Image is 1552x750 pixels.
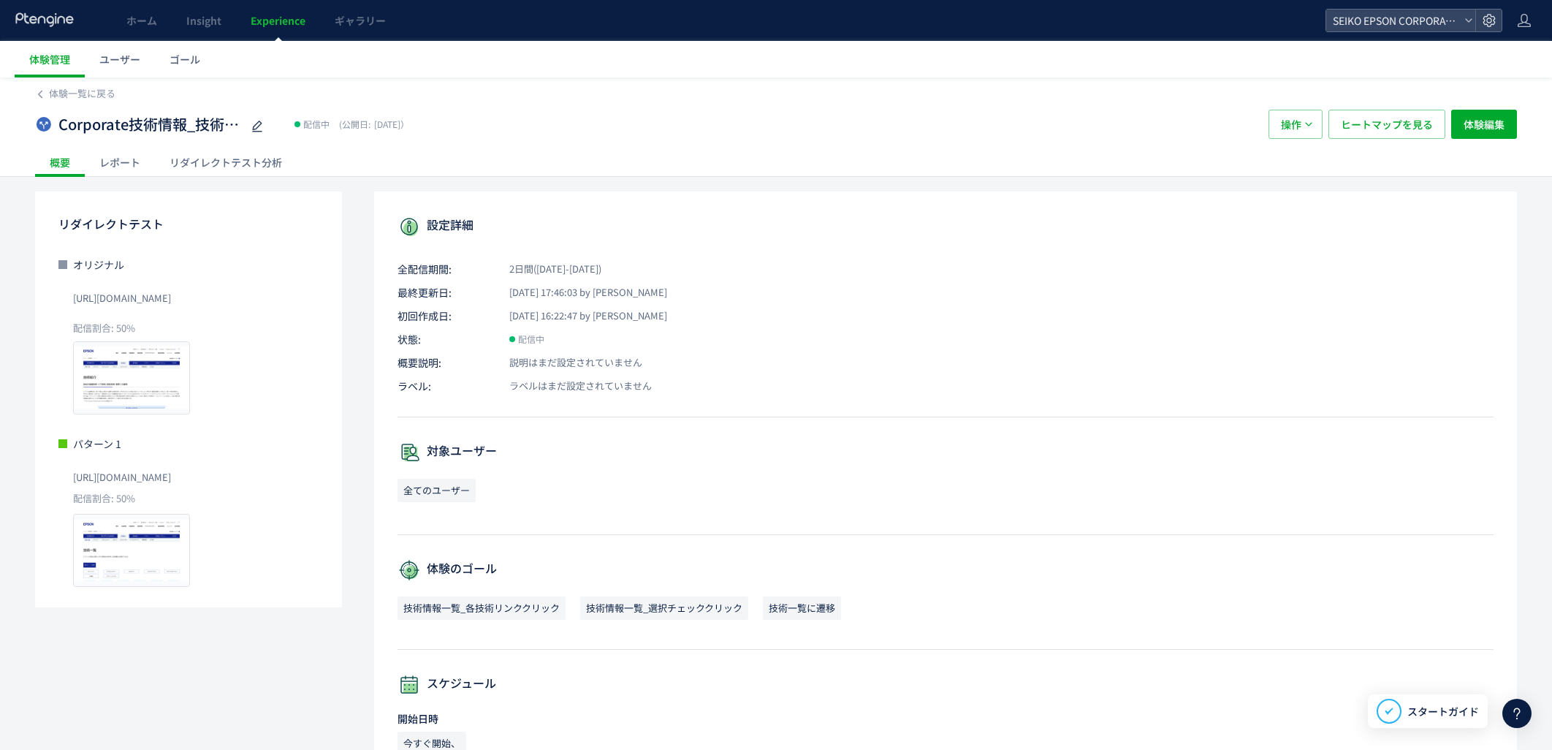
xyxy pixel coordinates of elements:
span: ヒートマップを見る [1341,110,1433,139]
span: ゴール [170,52,200,67]
span: 概要説明: [397,355,492,370]
span: https://corporate.epson/ja/technology/overview/search-by-technology.html [73,466,171,489]
span: 初回作成日: [397,308,492,323]
span: 最終更新日: [397,285,492,300]
span: パターン 1 [73,436,121,451]
span: Insight [186,13,221,28]
p: 体験のゴール [397,558,1494,582]
span: Corporate技術情報_技術紹介リダイレクト [58,114,241,135]
img: f2c4c4c0066bf559a7f885063aa9a07a1756884188871.jpeg [74,515,189,586]
span: 配信中 [518,332,544,346]
span: (公開日: [339,118,370,130]
span: 操作 [1281,110,1301,139]
span: ギャラリー [335,13,386,28]
span: https://corporate.epson/ja/technology/overview/ [73,287,171,310]
span: ユーザー [99,52,140,67]
span: SEIKO EPSON CORPORATION [1328,10,1458,31]
span: 体験一覧に戻る [49,86,115,100]
span: 技術情報一覧_各技術リンククリック [397,596,566,620]
img: d0a96bab78318c0f9d4fca4ac49a67501756884188840.jpeg [74,342,189,414]
button: 操作 [1268,110,1323,139]
span: 技術情報一覧_選択チェッククリック [580,596,748,620]
button: ヒートマップを見る [1328,110,1445,139]
span: Experience [251,13,305,28]
span: 全配信期間: [397,262,492,276]
span: オリジナル [73,257,124,272]
span: 2日間([DATE]-[DATE]) [492,262,601,276]
span: 開始日時 [397,711,438,726]
span: [DATE] 17:46:03 by [PERSON_NAME] [492,286,667,300]
p: リダイレクトテスト [58,212,319,235]
p: 配信割合: 50% [58,492,319,506]
span: ラベルはまだ設定されていません [492,379,652,393]
span: 全てのユーザー [397,479,476,502]
span: 配信中 [303,117,330,132]
div: 概要 [35,148,85,177]
p: 配信割合: 50% [73,322,319,336]
span: 技術一覧に遷移 [763,596,841,620]
p: スケジュール​ [397,673,1494,697]
span: 状態: [397,332,492,346]
p: 設定詳細 [397,215,1494,238]
div: リダイレクトテスト分析 [155,148,297,177]
button: 体験編集 [1451,110,1517,139]
span: [DATE]） [335,118,409,130]
p: 対象ユーザー [397,441,1494,464]
span: [DATE] 16:22:47 by [PERSON_NAME] [492,309,667,323]
span: ホーム [126,13,157,28]
span: 体験管理 [29,52,70,67]
span: スタートガイド [1407,704,1479,719]
span: ラベル: [397,379,492,393]
span: 説明はまだ設定されていません [492,356,642,370]
span: 体験編集 [1464,110,1505,139]
div: レポート [85,148,155,177]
